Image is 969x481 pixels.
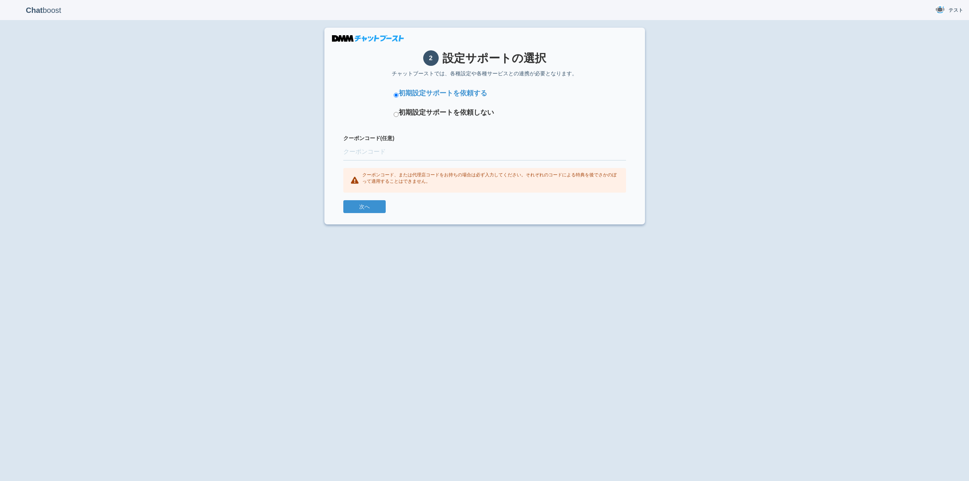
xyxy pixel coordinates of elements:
label: クーポンコード(任意) [343,134,626,142]
img: User Image [935,5,945,14]
span: 2 [423,50,439,66]
input: クーポンコード [343,144,626,160]
p: boost [6,1,81,20]
span: テスト [949,6,963,14]
p: クーポンコード、または代理店コードをお持ちの場合は必ず入力してください。それぞれのコードによる特典を後でさかのぼって適用することはできません。 [362,172,618,185]
label: 初期設定サポートを依頼しない [399,108,494,118]
b: Chat [26,6,42,14]
img: DMMチャットブースト [332,35,404,42]
h1: 設定サポートの選択 [343,50,626,66]
button: 次へ [343,200,386,213]
label: 初期設定サポートを依頼する [399,89,487,98]
p: チャットブーストでは、各種設定や各種サービスとの連携が必要となります。 [343,70,626,77]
